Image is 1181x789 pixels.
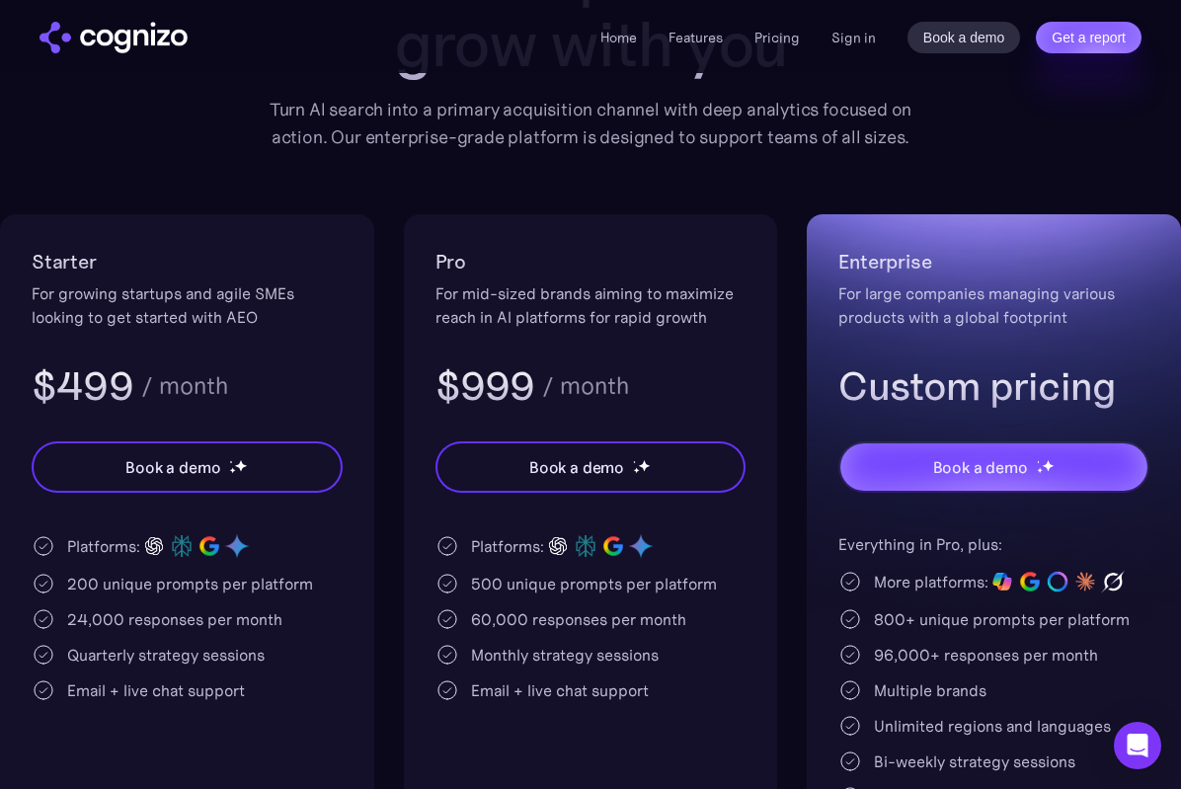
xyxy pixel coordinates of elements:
a: Book a demostarstarstar [435,441,747,493]
img: star [1042,459,1055,472]
img: star [638,459,651,472]
img: star [633,460,636,463]
img: star [1037,460,1040,463]
h3: Custom pricing [838,360,1149,412]
img: star [234,459,247,472]
div: / month [141,374,228,398]
div: Bi-weekly strategy sessions [874,750,1075,773]
a: Book a demostarstarstar [32,441,343,493]
div: Quarterly strategy sessions [67,643,265,667]
a: Book a demostarstarstar [838,441,1149,493]
div: For mid-sized brands aiming to maximize reach in AI platforms for rapid growth [435,281,747,329]
h3: $499 [32,360,133,412]
h2: Enterprise [838,246,1149,277]
div: Open Intercom Messenger [1114,722,1161,769]
a: Pricing [754,29,800,46]
div: Platforms: [67,534,140,558]
div: Platforms: [471,534,544,558]
a: Get a report [1036,22,1142,53]
div: 96,000+ responses per month [874,643,1098,667]
div: 800+ unique prompts per platform [874,607,1130,631]
img: star [1037,467,1044,474]
a: Features [669,29,723,46]
a: Home [600,29,637,46]
div: Multiple brands [874,678,986,702]
div: Email + live chat support [67,678,245,702]
div: / month [542,374,629,398]
a: Sign in [831,26,876,49]
div: Everything in Pro, plus: [838,532,1149,556]
div: 500 unique prompts per platform [471,572,717,595]
img: star [229,467,236,474]
h3: $999 [435,360,535,412]
div: 200 unique prompts per platform [67,572,313,595]
div: 60,000 responses per month [471,607,686,631]
h2: Starter [32,246,343,277]
div: Book a demo [529,455,624,479]
div: 24,000 responses per month [67,607,282,631]
img: cognizo logo [39,22,188,53]
div: For large companies managing various products with a global footprint [838,281,1149,329]
a: home [39,22,188,53]
div: Email + live chat support [471,678,649,702]
img: star [229,460,232,463]
div: Book a demo [125,455,220,479]
h2: Pro [435,246,747,277]
div: Monthly strategy sessions [471,643,659,667]
div: For growing startups and agile SMEs looking to get started with AEO [32,281,343,329]
img: star [633,467,640,474]
div: Unlimited regions and languages [874,714,1111,738]
div: Book a demo [933,455,1028,479]
div: Turn AI search into a primary acquisition channel with deep analytics focused on action. Our ente... [255,96,926,151]
a: Book a demo [907,22,1021,53]
div: More platforms: [874,570,988,593]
